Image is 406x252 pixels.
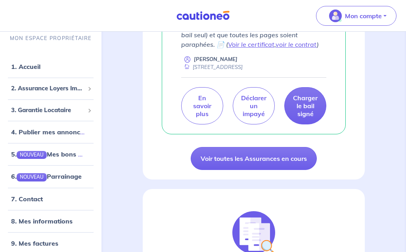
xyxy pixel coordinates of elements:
a: 1. Accueil [11,63,40,71]
a: voir le contrat [276,41,317,49]
a: Déclarer un impayé [233,88,275,125]
div: 3. Garantie Locataire [3,103,98,118]
a: 4. Publier mes annonces [11,128,87,136]
img: Cautioneo [173,11,233,21]
p: MON ESPACE PROPRIÉTAIRE [10,35,92,42]
div: 2. Assurance Loyers Impayés [3,81,98,97]
a: 9. Mes factures [11,239,58,247]
div: 7. Contact [3,191,98,207]
a: 7. Contact [11,195,43,203]
div: 6.NOUVEAUParrainage [3,169,98,185]
div: 9. Mes factures [3,235,98,251]
div: 5.NOUVEAUMes bons plans [3,147,98,162]
a: 6.NOUVEAUParrainage [11,173,82,181]
span: 2. Assurance Loyers Impayés [11,84,84,94]
p: Déclarer un impayé [241,94,266,118]
a: En savoir plus [181,88,223,125]
a: Voir toutes les Assurances en cours [191,147,317,170]
p: Charger le bail signé [293,94,318,118]
a: Voir le certificat [228,41,274,49]
div: [STREET_ADDRESS] [181,64,243,71]
button: illu_account_valid_menu.svgMon compte [316,6,396,26]
span: 3. Garantie Locataire [11,106,84,115]
a: 8. Mes informations [11,217,73,225]
div: 4. Publier mes annonces [3,124,98,140]
a: 5.NOUVEAUMes bons plans [11,151,95,158]
p: En savoir plus [191,94,213,118]
p: Mon compte [345,11,382,21]
a: Charger le bail signé [284,88,326,125]
div: 1. Accueil [3,59,98,75]
img: illu_account_valid_menu.svg [329,10,342,22]
p: [PERSON_NAME] [194,56,237,63]
div: 8. Mes informations [3,213,98,229]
